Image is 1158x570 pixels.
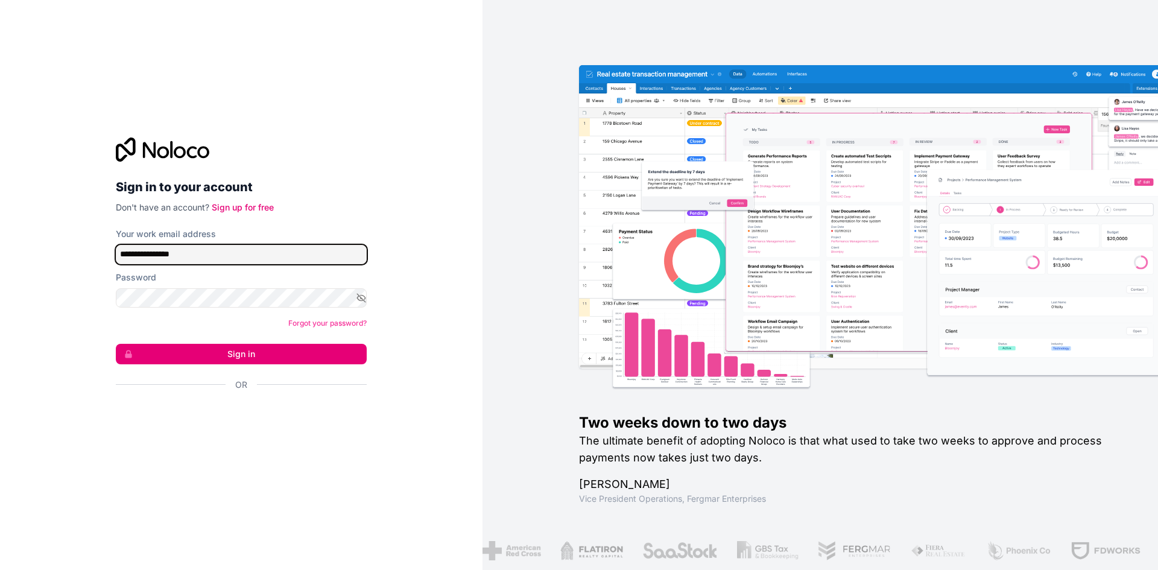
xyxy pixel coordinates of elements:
[478,541,537,560] img: /assets/american-red-cross-BAupjrZR.png
[579,493,1119,505] h1: Vice President Operations , Fergmar Enterprises
[733,541,794,560] img: /assets/gbstax-C-GtDUiK.png
[814,541,887,560] img: /assets/fergmar-CudnrXN5.png
[116,288,367,308] input: Password
[579,476,1119,493] h1: [PERSON_NAME]
[288,318,367,328] a: Forgot your password?
[638,541,714,560] img: /assets/saastock-C6Zbiodz.png
[212,202,274,212] a: Sign up for free
[235,379,247,391] span: Or
[116,344,367,364] button: Sign in
[906,541,963,560] img: /assets/fiera-fwj2N5v4.png
[116,202,209,212] span: Don't have an account?
[116,245,367,264] input: Email address
[116,271,156,283] label: Password
[556,541,619,560] img: /assets/flatiron-C8eUkumj.png
[579,413,1119,432] h1: Two weeks down to two days
[982,541,1047,560] img: /assets/phoenix-BREaitsQ.png
[1066,541,1137,560] img: /assets/fdworks-Bi04fVtw.png
[116,228,216,240] label: Your work email address
[116,176,367,198] h2: Sign in to your account
[579,432,1119,466] h2: The ultimate benefit of adopting Noloco is that what used to take two weeks to approve and proces...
